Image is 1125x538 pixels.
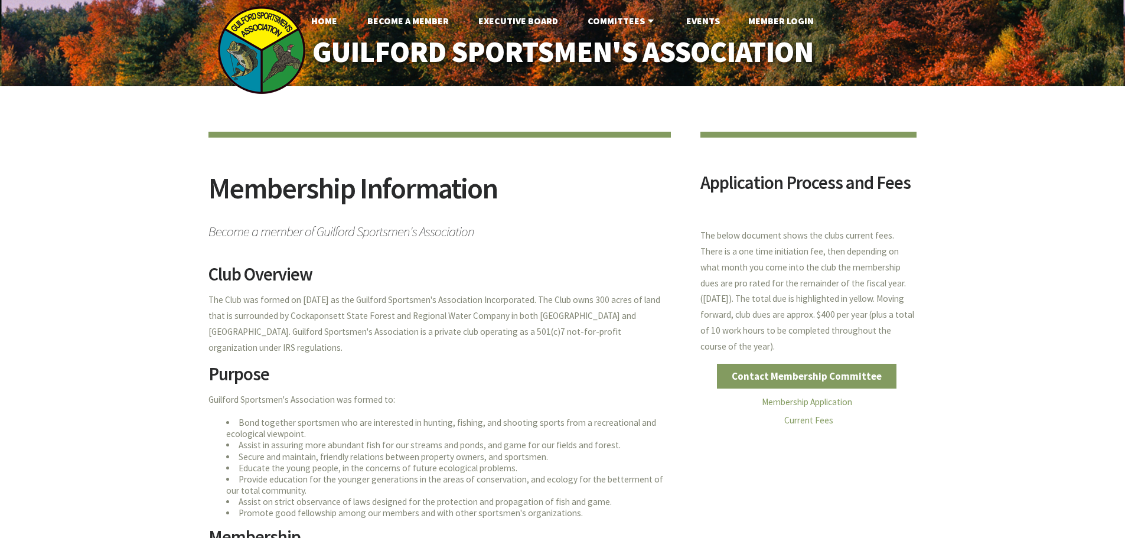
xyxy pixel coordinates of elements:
[739,9,823,32] a: Member Login
[677,9,729,32] a: Events
[226,462,671,474] li: Educate the young people, in the concerns of future ecological problems.
[208,392,671,408] p: Guilford Sportsmen's Association was formed to:
[226,507,671,519] li: Promote good fellowship among our members and with other sportsmen's organizations.
[226,496,671,507] li: Assist on strict observance of laws designed for the protection and propagation of fish and game.
[208,365,671,392] h2: Purpose
[208,218,671,239] span: Become a member of Guilford Sportsmen's Association
[358,9,458,32] a: Become A Member
[287,27,838,77] a: Guilford Sportsmen's Association
[784,415,833,426] a: Current Fees
[208,174,671,218] h2: Membership Information
[578,9,666,32] a: Committees
[717,364,897,389] a: Contact Membership Committee
[302,9,347,32] a: Home
[217,6,306,94] img: logo_sm.png
[762,396,852,407] a: Membership Application
[700,174,917,201] h2: Application Process and Fees
[700,228,917,355] p: The below document shows the clubs current fees. There is a one time initiation fee, then dependi...
[226,451,671,462] li: Secure and maintain, friendly relations between property owners, and sportsmen.
[208,265,671,292] h2: Club Overview
[208,292,671,356] p: The Club was formed on [DATE] as the Guilford Sportsmen's Association Incorporated. The Club owns...
[469,9,568,32] a: Executive Board
[226,417,671,439] li: Bond together sportsmen who are interested in hunting, fishing, and shooting sports from a recrea...
[226,474,671,496] li: Provide education for the younger generations in the areas of conservation, and ecology for the b...
[226,439,671,451] li: Assist in assuring more abundant fish for our streams and ponds, and game for our fields and forest.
